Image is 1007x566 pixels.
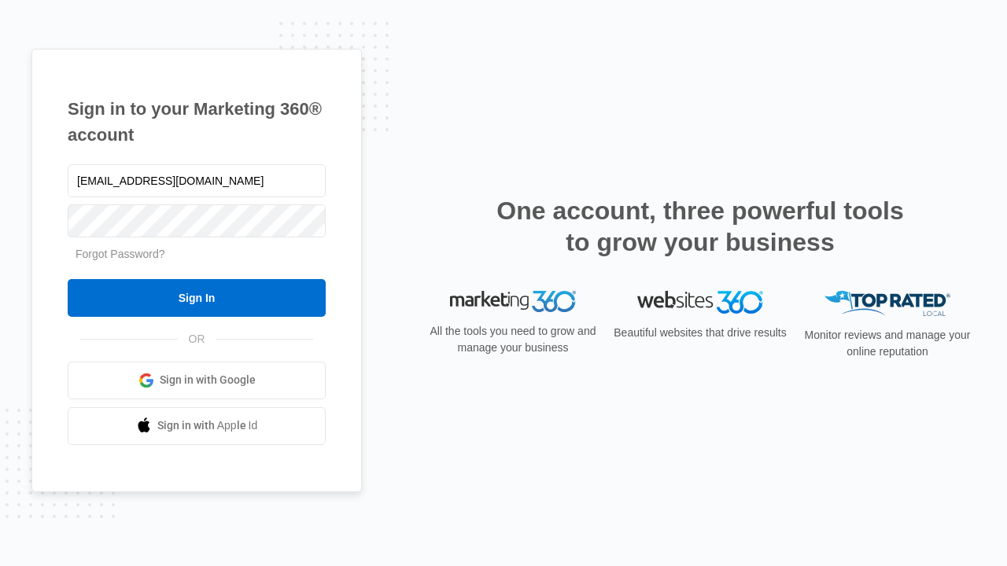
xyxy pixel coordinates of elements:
[160,372,256,388] span: Sign in with Google
[450,291,576,313] img: Marketing 360
[68,164,326,197] input: Email
[68,407,326,445] a: Sign in with Apple Id
[68,279,326,317] input: Sign In
[637,291,763,314] img: Websites 360
[492,195,909,258] h2: One account, three powerful tools to grow your business
[612,325,788,341] p: Beautiful websites that drive results
[799,327,976,360] p: Monitor reviews and manage your online reputation
[824,291,950,317] img: Top Rated Local
[178,331,216,347] span: OR
[68,362,326,399] a: Sign in with Google
[425,323,601,356] p: All the tools you need to grow and manage your business
[157,417,258,434] span: Sign in with Apple Id
[76,248,165,260] a: Forgot Password?
[68,96,326,148] h1: Sign in to your Marketing 360® account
